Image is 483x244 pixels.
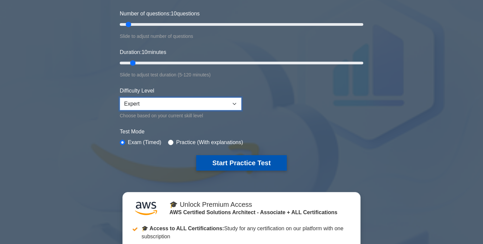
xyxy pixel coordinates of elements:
div: Slide to adjust number of questions [120,32,363,40]
button: Start Practice Test [196,155,287,171]
span: 10 [142,49,148,55]
label: Number of questions: questions [120,10,200,18]
label: Practice (With explanations) [176,138,243,146]
label: Duration: minutes [120,48,166,56]
label: Exam (Timed) [128,138,161,146]
label: Test Mode [120,128,363,136]
div: Slide to adjust test duration (5-120 minutes) [120,71,363,79]
span: 10 [171,11,177,16]
label: Difficulty Level [120,87,154,95]
div: Choose based on your current skill level [120,112,241,120]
